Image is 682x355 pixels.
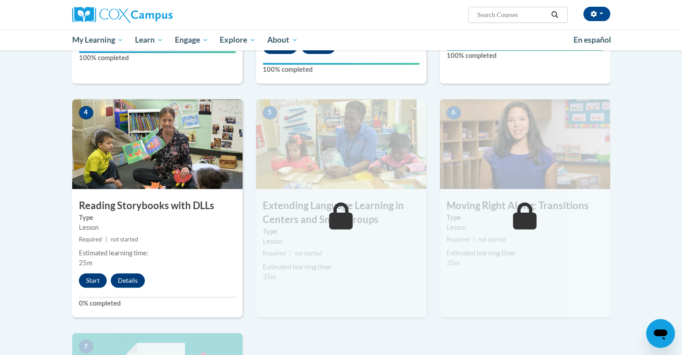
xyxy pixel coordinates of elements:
[111,273,145,288] button: Details
[568,31,617,49] a: En español
[583,7,610,21] button: Account Settings
[267,35,298,45] span: About
[447,223,604,232] div: Lesson
[66,30,130,50] a: My Learning
[263,273,276,280] span: 35m
[447,213,604,223] label: Type
[72,7,173,23] img: Cox Campus
[220,35,256,45] span: Explore
[263,63,420,65] div: Your progress
[79,259,92,267] span: 25m
[79,51,236,53] div: Your progress
[256,199,426,227] h3: Extending Language Learning in Centers and Small Groups
[447,259,460,267] span: 35m
[440,199,610,213] h3: Moving Right Along: Transitions
[129,30,169,50] a: Learn
[169,30,214,50] a: Engage
[263,106,277,119] span: 5
[72,99,243,189] img: Course Image
[473,236,475,243] span: |
[111,236,138,243] span: not started
[295,250,322,257] span: not started
[573,35,611,44] span: En español
[263,65,420,75] label: 100% completed
[447,248,604,258] div: Estimated learning time:
[447,51,604,61] label: 100% completed
[214,30,261,50] a: Explore
[79,53,236,63] label: 100% completed
[263,237,420,246] div: Lesson
[263,250,286,257] span: Required
[72,35,123,45] span: My Learning
[263,227,420,237] label: Type
[79,340,93,353] span: 7
[79,236,102,243] span: Required
[105,236,107,243] span: |
[646,319,675,348] iframe: Button to launch messaging window
[476,9,548,20] input: Search Courses
[79,106,93,119] span: 4
[135,35,163,45] span: Learn
[478,236,506,243] span: not started
[548,9,561,20] button: Search
[79,213,236,223] label: Type
[261,30,304,50] a: About
[175,35,209,45] span: Engage
[79,273,107,288] button: Start
[72,7,243,23] a: Cox Campus
[59,30,624,50] div: Main menu
[440,99,610,189] img: Course Image
[447,106,461,119] span: 6
[289,250,291,257] span: |
[79,223,236,232] div: Lesson
[72,199,243,213] h3: Reading Storybooks with DLLs
[79,248,236,258] div: Estimated learning time:
[79,298,236,308] label: 0% completed
[263,262,420,272] div: Estimated learning time:
[447,236,469,243] span: Required
[256,99,426,189] img: Course Image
